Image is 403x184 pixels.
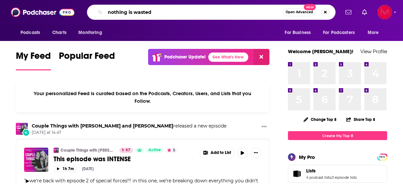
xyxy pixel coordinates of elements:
[60,148,115,153] a: Couple Things with [PERSON_NAME] and [PERSON_NAME]
[304,4,316,10] span: New
[283,8,316,16] button: Open AdvancedNew
[119,148,133,153] a: 67
[16,50,51,65] span: My Feed
[32,123,226,129] h3: released a new episode
[299,154,315,160] div: My Pro
[286,11,313,14] span: Open Advanced
[54,148,59,153] img: Couple Things with Shawn and Andrew
[290,169,303,178] a: Lists
[165,148,177,153] button: 5
[378,154,386,159] a: PRO
[285,28,311,37] span: For Business
[24,148,48,172] img: This episode was INTENSE
[300,115,341,124] button: Change Top 8
[146,148,164,153] a: Active
[105,7,283,18] input: Search podcasts, credits, & more...
[346,113,376,126] button: Share Top 8
[331,175,332,180] span: ,
[306,168,316,174] span: Lists
[20,28,40,37] span: Podcasts
[54,166,77,172] button: 1h 7m
[200,148,234,158] button: Show More Button
[359,7,370,18] a: Show notifications dropdown
[48,26,70,39] a: Charts
[74,26,110,39] button: open menu
[16,50,51,70] a: My Feed
[11,6,74,18] img: Podchaser - Follow, Share and Rate Podcasts
[78,28,102,37] span: Monitoring
[368,28,379,37] span: More
[378,155,386,160] span: PRO
[378,5,392,19] img: User Profile
[378,5,392,19] button: Show profile menu
[32,123,173,129] a: Couple Things with Shawn and Andrew
[87,5,336,20] div: Search podcasts, credits, & more...
[288,165,387,183] span: Lists
[306,175,331,180] a: 4 podcast lists
[319,26,364,39] button: open menu
[16,82,269,112] div: Your personalized Feed is curated based on the Podcasts, Creators, Users, and Lists that you Follow.
[32,130,226,135] span: [DATE] at 14:47
[360,48,387,55] a: View Profile
[16,26,49,39] button: open menu
[378,5,392,19] span: Logged in as Pamelamcclure
[208,53,248,62] a: See What's New
[332,175,357,180] a: 0 episode lists
[59,50,115,70] a: Popular Feed
[82,166,94,171] div: [DATE]
[16,123,28,135] img: Couple Things with Shawn and Andrew
[288,48,353,55] a: Welcome [PERSON_NAME]!
[148,147,161,154] span: Active
[52,28,66,37] span: Charts
[126,147,130,154] span: 67
[211,150,231,155] span: Add to List
[343,7,354,18] a: Show notifications dropdown
[363,26,387,39] button: open menu
[323,28,355,37] span: For Podcasters
[288,131,387,140] a: Create My Top 8
[54,155,131,163] span: This episode was INTENSE
[22,129,30,136] div: New Episode
[306,168,357,174] a: Lists
[164,54,206,60] p: Podchaser Update!
[54,155,195,163] a: This episode was INTENSE
[59,50,115,65] span: Popular Feed
[251,148,261,158] button: Show More Button
[280,26,319,39] button: open menu
[259,123,269,131] button: Show More Button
